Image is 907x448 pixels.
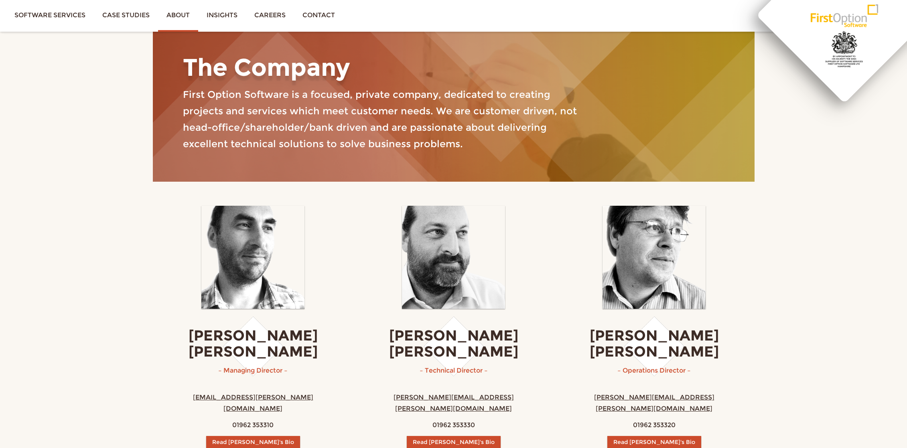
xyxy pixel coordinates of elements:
a: Read [PERSON_NAME]'s Bio [407,438,501,445]
p: 01962 353320 [568,420,741,431]
h3: [PERSON_NAME] [PERSON_NAME] [173,328,333,359]
a: Read [PERSON_NAME]'s Bio [206,438,300,445]
a: [PERSON_NAME][EMAIL_ADDRESS][PERSON_NAME][DOMAIN_NAME] [594,393,714,412]
div: Writing whiteboard [153,30,755,182]
a: [EMAIL_ADDRESS][PERSON_NAME][DOMAIN_NAME] [193,393,313,412]
p: 01962 353330 [367,420,540,431]
span: – Technical Director – [420,367,488,374]
button: Read [PERSON_NAME]'s Bio [407,436,501,448]
button: Read [PERSON_NAME]'s Bio [206,436,300,448]
h3: [PERSON_NAME] [PERSON_NAME] [574,328,735,359]
span: – Operations Director – [617,367,691,374]
p: First Option Software is a focused, private company, dedicated to creating projects and services ... [183,86,590,152]
a: [PERSON_NAME][EMAIL_ADDRESS][PERSON_NAME][DOMAIN_NAME] [394,393,514,412]
h1: The Company [177,54,730,81]
h3: [PERSON_NAME] [PERSON_NAME] [373,328,534,359]
span: – Managing Director – [218,367,288,374]
a: Read [PERSON_NAME]'s Bio [607,438,701,445]
button: Read [PERSON_NAME]'s Bio [607,436,701,448]
p: 01962 353310 [167,420,339,431]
